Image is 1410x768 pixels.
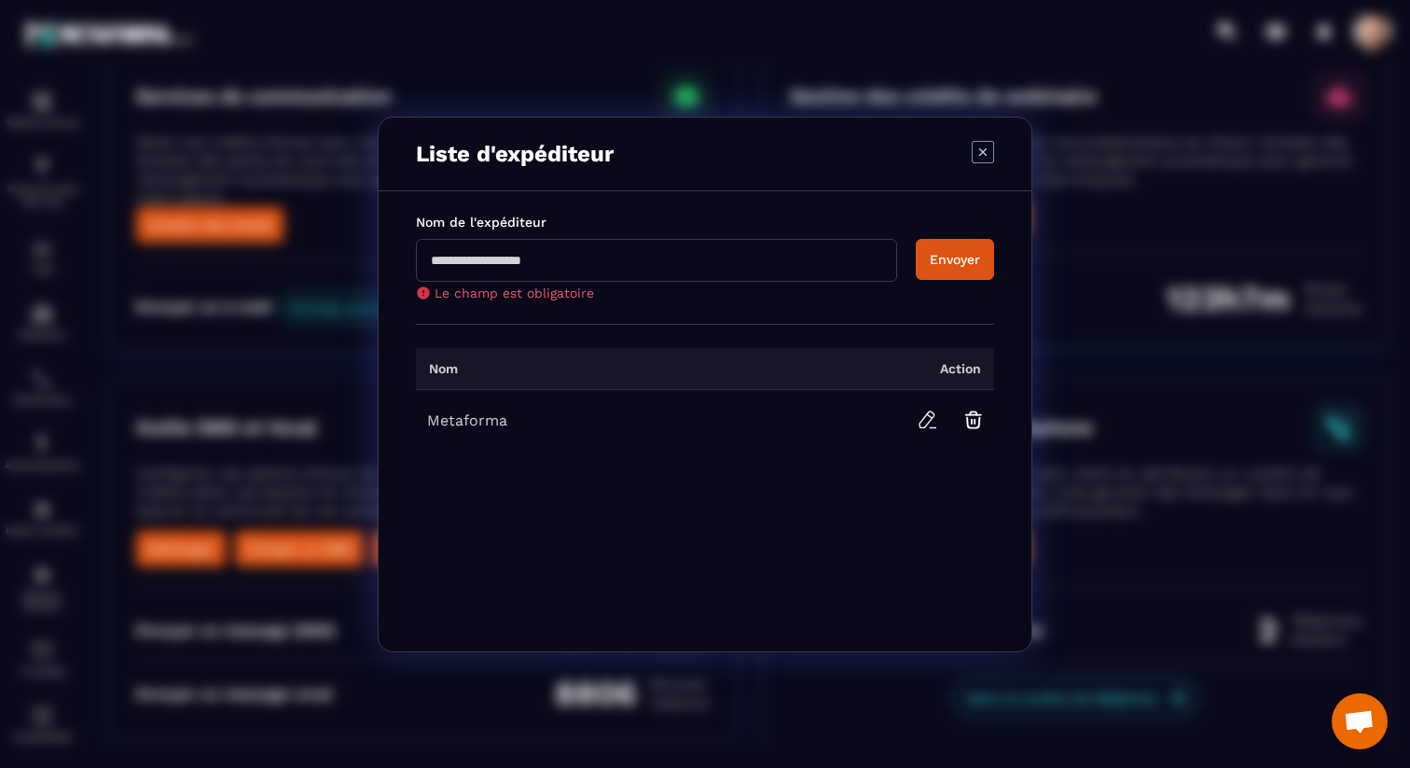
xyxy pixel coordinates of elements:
[416,141,614,167] div: Liste d'expéditeur
[695,348,994,390] th: Action
[916,239,994,280] button: Envoyer
[416,215,994,230] label: Nom de l'expéditeur
[416,348,695,390] th: Nom
[427,411,695,428] div: Metaforma
[435,286,594,300] span: Le champ est obligatoire
[1332,693,1388,749] div: Ouvrir le chat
